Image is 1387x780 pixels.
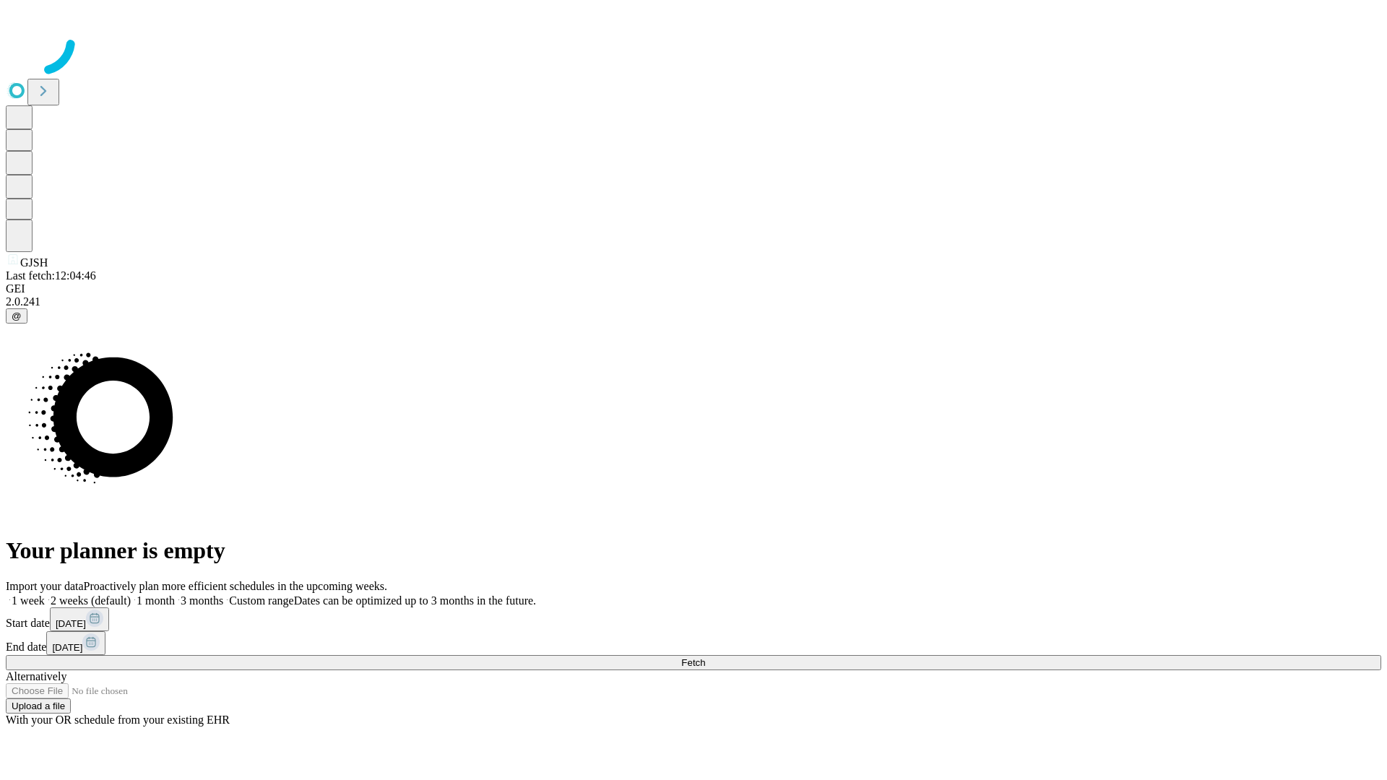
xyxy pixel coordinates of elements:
[84,580,387,592] span: Proactively plan more efficient schedules in the upcoming weeks.
[12,594,45,607] span: 1 week
[56,618,86,629] span: [DATE]
[6,655,1381,670] button: Fetch
[6,269,96,282] span: Last fetch: 12:04:46
[229,594,293,607] span: Custom range
[6,282,1381,295] div: GEI
[52,642,82,653] span: [DATE]
[6,670,66,682] span: Alternatively
[6,308,27,324] button: @
[20,256,48,269] span: GJSH
[6,698,71,714] button: Upload a file
[6,631,1381,655] div: End date
[294,594,536,607] span: Dates can be optimized up to 3 months in the future.
[681,657,705,668] span: Fetch
[6,607,1381,631] div: Start date
[51,594,131,607] span: 2 weeks (default)
[6,295,1381,308] div: 2.0.241
[181,594,223,607] span: 3 months
[6,537,1381,564] h1: Your planner is empty
[46,631,105,655] button: [DATE]
[12,311,22,321] span: @
[6,714,230,726] span: With your OR schedule from your existing EHR
[6,580,84,592] span: Import your data
[137,594,175,607] span: 1 month
[50,607,109,631] button: [DATE]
